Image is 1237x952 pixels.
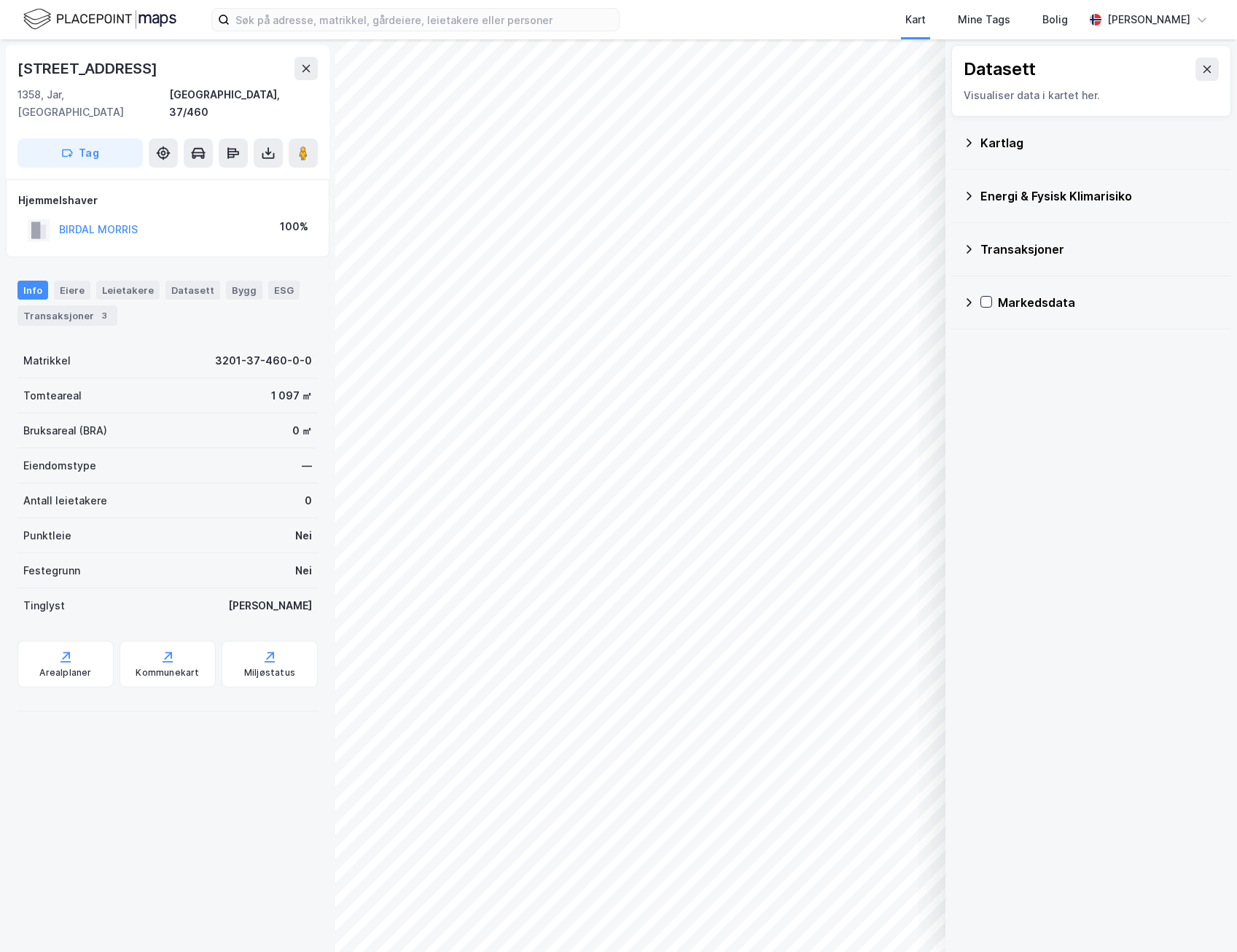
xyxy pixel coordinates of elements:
[23,422,107,440] div: Bruksareal (BRA)
[226,281,262,300] div: Bygg
[23,492,107,510] div: Antall leietakere
[23,352,71,370] div: Matrikkel
[18,192,317,209] div: Hjemmelshaver
[228,597,312,614] div: [PERSON_NAME]
[1042,11,1068,28] div: Bolig
[136,667,199,679] div: Kommunekart
[964,58,1036,81] div: Datasett
[998,294,1220,311] div: Markedsdata
[305,492,312,510] div: 0
[17,305,117,326] div: Transaksjoner
[23,387,82,405] div: Tomteareal
[980,134,1220,152] div: Kartlag
[215,352,312,370] div: 3201-37-460-0-0
[980,241,1220,258] div: Transaksjoner
[23,597,65,614] div: Tinglyst
[230,9,619,31] input: Søk på adresse, matrikkel, gårdeiere, leietakere eller personer
[1107,11,1190,28] div: [PERSON_NAME]
[980,187,1220,205] div: Energi & Fysisk Klimarisiko
[23,7,176,32] img: logo.f888ab2527a4732fd821a326f86c7f29.svg
[17,86,169,121] div: 1358, Jar, [GEOGRAPHIC_DATA]
[292,422,312,440] div: 0 ㎡
[17,57,160,80] div: [STREET_ADDRESS]
[96,281,160,300] div: Leietakere
[169,86,318,121] div: [GEOGRAPHIC_DATA], 37/460
[23,562,80,580] div: Festegrunn
[280,218,308,235] div: 100%
[39,667,91,679] div: Arealplaner
[271,387,312,405] div: 1 097 ㎡
[97,308,112,323] div: 3
[295,527,312,545] div: Nei
[23,457,96,475] div: Eiendomstype
[958,11,1010,28] div: Mine Tags
[165,281,220,300] div: Datasett
[17,138,143,168] button: Tag
[17,281,48,300] div: Info
[244,667,295,679] div: Miljøstatus
[905,11,926,28] div: Kart
[1164,882,1237,952] div: Kontrollprogram for chat
[1164,882,1237,952] iframe: Chat Widget
[23,527,71,545] div: Punktleie
[295,562,312,580] div: Nei
[302,457,312,475] div: —
[268,281,300,300] div: ESG
[964,87,1219,104] div: Visualiser data i kartet her.
[54,281,90,300] div: Eiere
